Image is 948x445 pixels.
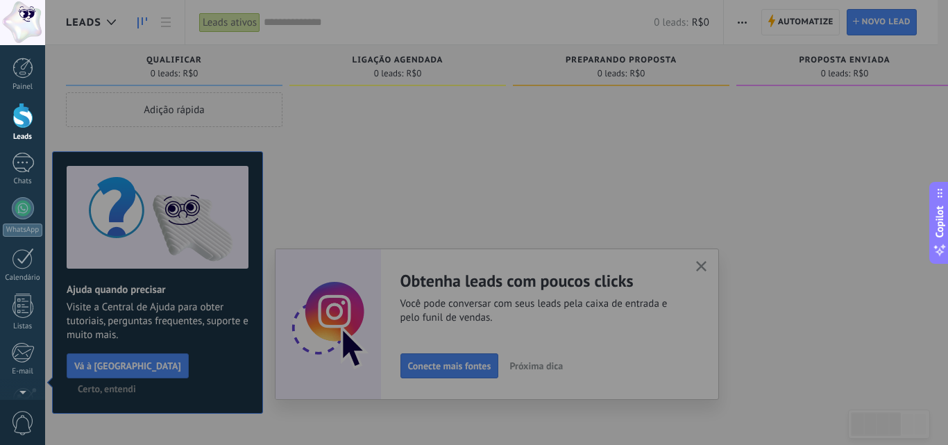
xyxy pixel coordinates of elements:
div: Chats [3,177,43,186]
div: Listas [3,322,43,331]
div: WhatsApp [3,224,42,237]
div: E-mail [3,367,43,376]
div: Painel [3,83,43,92]
span: Copilot [933,205,947,237]
div: Leads [3,133,43,142]
div: Calendário [3,274,43,283]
